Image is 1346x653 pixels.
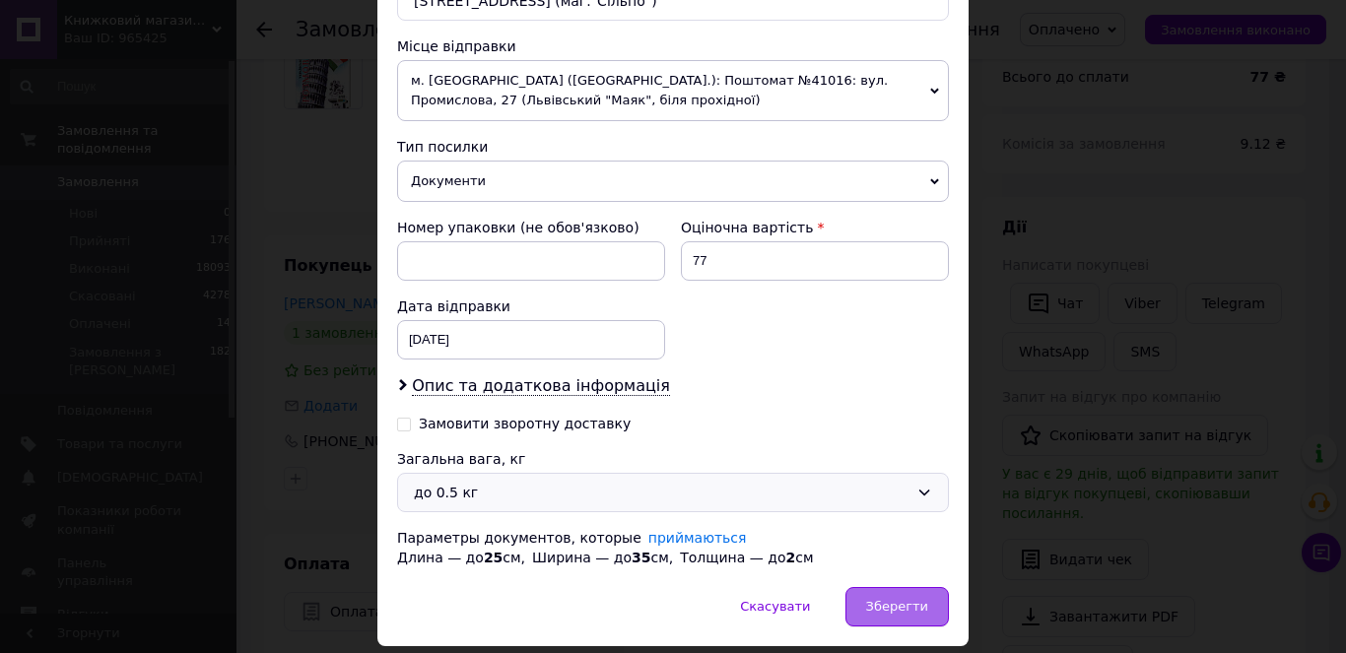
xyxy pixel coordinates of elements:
span: 35 [632,550,650,565]
span: м. [GEOGRAPHIC_DATA] ([GEOGRAPHIC_DATA].): Поштомат №41016: вул. Промислова, 27 (Львівський "Маяк... [397,60,949,121]
span: Місце відправки [397,38,516,54]
div: Загальна вага, кг [397,449,949,469]
div: Оціночна вартість [681,218,949,237]
div: Дата відправки [397,296,665,316]
div: Замовити зворотну доставку [419,416,631,432]
span: Тип посилки [397,139,488,155]
span: 25 [484,550,503,565]
div: до 0.5 кг [414,482,909,503]
span: 2 [785,550,795,565]
span: Опис та додаткова інформація [412,376,670,396]
a: приймаються [648,530,747,546]
span: Скасувати [740,599,810,614]
span: Документи [397,161,949,202]
div: Параметры документов, которые Длина — до см, Ширина — до см, Толщина — до см [397,528,949,567]
span: Зберегти [866,599,928,614]
div: Номер упаковки (не обов'язково) [397,218,665,237]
